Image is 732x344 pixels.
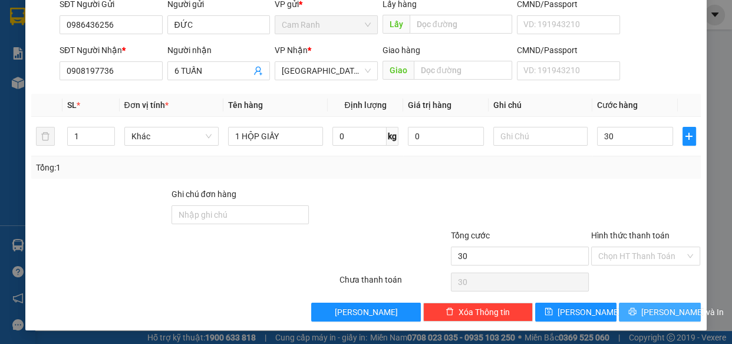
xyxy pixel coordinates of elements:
input: VD: Bàn, Ghế [228,127,323,146]
span: Khác [131,127,212,145]
span: plus [683,132,695,141]
input: 0 [408,127,484,146]
div: CMND/Passport [517,44,620,57]
div: Người nhận [167,44,271,57]
span: SL [67,100,77,110]
span: Cước hàng [597,100,638,110]
span: Giao hàng [383,45,420,55]
b: [PERSON_NAME] - [PERSON_NAME] [15,76,67,193]
span: VP Nhận [275,45,308,55]
input: Ghi chú đơn hàng [172,205,309,224]
button: deleteXóa Thông tin [423,303,533,322]
span: Giao [383,61,414,80]
span: user-add [253,66,263,76]
span: Tổng cước [451,231,490,240]
div: Tổng: 1 [36,161,283,174]
th: Ghi chú [489,94,593,117]
label: Ghi chú đơn hàng [172,189,236,199]
button: save[PERSON_NAME] [535,303,616,322]
span: Giá trị hàng [408,100,451,110]
img: logo.jpg [128,15,156,43]
button: plus [682,127,696,146]
span: save [545,307,553,317]
span: delete [446,307,454,317]
span: kg [387,127,398,146]
input: Dọc đường [414,61,512,80]
span: Cam Ranh [282,16,371,34]
span: Đơn vị tính [124,100,169,110]
input: Dọc đường [410,15,512,34]
span: Định lượng [344,100,386,110]
div: SĐT Người Nhận [60,44,163,57]
button: printer[PERSON_NAME] và In [619,303,700,322]
span: Lấy [383,15,410,34]
li: (c) 2017 [99,56,162,71]
span: Xóa Thông tin [459,306,510,319]
b: [DOMAIN_NAME] [99,45,162,54]
label: Hình thức thanh toán [591,231,670,240]
button: [PERSON_NAME] [311,303,421,322]
div: Chưa thanh toán [338,273,450,294]
span: [PERSON_NAME] [335,306,398,319]
input: Ghi Chú [493,127,588,146]
span: printer [628,307,637,317]
span: [PERSON_NAME] và In [641,306,724,319]
span: Tên hàng [228,100,263,110]
button: delete [36,127,55,146]
span: [PERSON_NAME] [558,306,621,319]
span: Sài Gòn [282,62,371,80]
b: [PERSON_NAME] - Gửi khách hàng [72,17,117,113]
